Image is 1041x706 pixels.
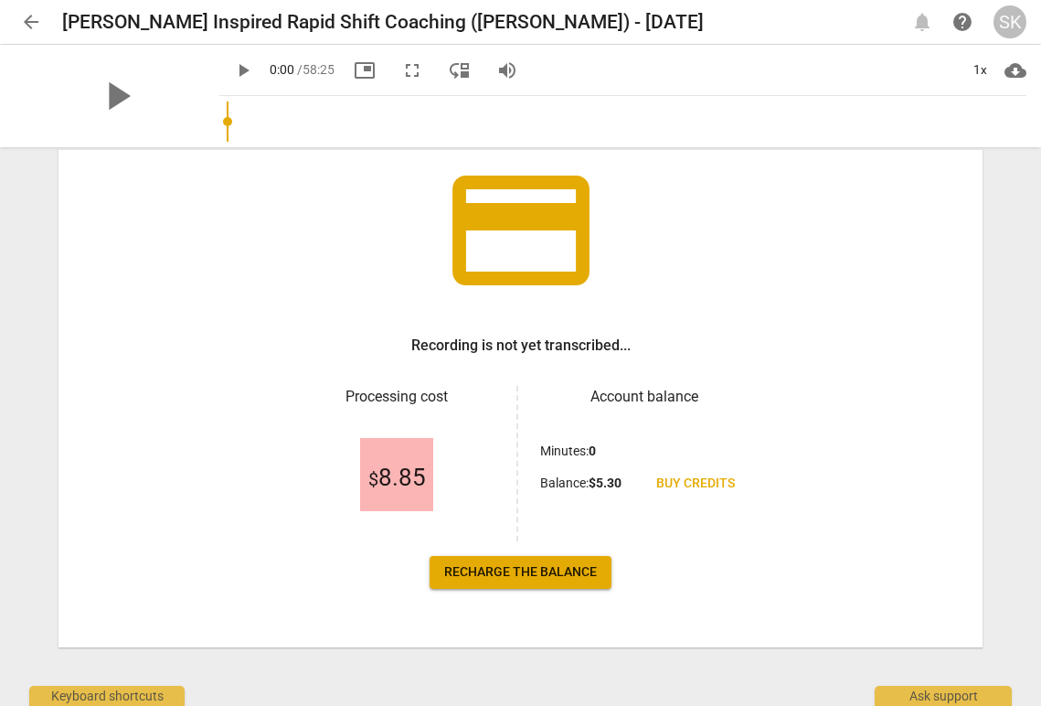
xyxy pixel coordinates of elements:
p: Minutes : [540,442,596,461]
span: Buy credits [656,475,735,493]
p: Balance : [540,474,621,493]
button: Volume [491,54,524,87]
div: 1x [962,56,997,85]
h3: Processing cost [292,386,502,408]
span: arrow_back [20,11,42,33]
b: $ 5.30 [589,476,621,490]
span: Recharge the balance [444,563,597,582]
span: / 58:25 [297,62,335,77]
h3: Account balance [540,386,749,408]
span: help [951,11,973,33]
span: play_arrow [93,72,141,120]
span: credit_card [439,148,603,313]
button: Picture in picture [348,54,381,87]
div: Ask support [875,686,1012,706]
span: volume_up [496,59,518,81]
h3: Recording is not yet transcribed... [411,335,631,357]
span: 8.85 [368,465,426,492]
button: SK [993,5,1026,38]
span: cloud_download [1004,59,1026,81]
span: 0:00 [270,62,294,77]
button: View player as separate pane [443,54,476,87]
a: Buy credits [642,467,749,500]
span: $ [368,468,378,490]
button: Fullscreen [396,54,429,87]
span: play_arrow [232,59,254,81]
span: move_down [449,59,471,81]
a: Recharge the balance [430,556,611,589]
div: Keyboard shortcuts [29,686,185,706]
h2: [PERSON_NAME] Inspired Rapid Shift Coaching ([PERSON_NAME]) - [DATE] [62,11,704,34]
a: Help [946,5,979,38]
button: Play [227,54,260,87]
b: 0 [589,444,596,458]
span: picture_in_picture [354,59,376,81]
span: fullscreen [401,59,423,81]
